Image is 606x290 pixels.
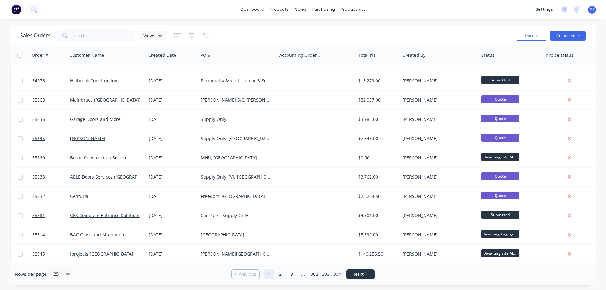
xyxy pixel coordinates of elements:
span: Quote [481,95,519,103]
span: Quote [481,192,519,199]
span: 52945 [32,251,45,257]
div: Total ($) [358,52,375,58]
div: [PERSON_NAME] [402,155,472,161]
div: [PERSON_NAME] S/C, [PERSON_NAME][GEOGRAPHIC_DATA][PERSON_NAME] [201,97,271,103]
div: Car Park - Supply Only [201,212,271,219]
span: Quote [481,115,519,122]
div: [PERSON_NAME] [402,174,472,180]
div: $15,279.00 [358,78,395,84]
div: Status [481,52,495,58]
a: Mainbrace ([GEOGRAPHIC_DATA]) [70,97,140,103]
div: products [267,5,292,14]
div: [DATE] [149,174,196,180]
a: Page 2 [276,269,285,279]
a: 55632 [32,187,70,206]
div: [GEOGRAPHIC_DATA] [201,232,271,238]
a: [PERSON_NAME] [70,135,105,141]
div: [DATE] [149,78,196,84]
a: 55636 [32,110,70,129]
button: Create order [550,31,586,41]
div: [PERSON_NAME][GEOGRAPHIC_DATA] [GEOGRAPHIC_DATA] [201,251,271,257]
div: Supply Only [201,116,271,122]
span: Views [143,32,155,39]
a: 55314 [32,225,70,244]
div: $140,255.50 [358,251,395,257]
a: Hillbrook Construction [70,78,117,84]
a: Page 302 [310,269,319,279]
a: Page 304 [332,269,342,279]
input: Search... [73,29,135,42]
div: Order # [32,52,48,58]
span: Awaiting Engage... [481,230,519,238]
a: Previous page [232,271,259,277]
div: $7,348.00 [358,135,395,142]
div: $5,599.00 [358,232,395,238]
a: Page 3 [287,269,296,279]
div: [PERSON_NAME] [402,193,472,199]
img: Factory [11,5,21,14]
span: Next [354,271,364,277]
div: $23,204.50 [358,193,395,199]
span: MT [589,7,595,12]
div: Accounting Order # [279,52,321,58]
a: 55633 [32,168,70,186]
a: 55260 [32,148,70,167]
ul: Pagination [229,269,377,279]
span: 55633 [32,174,45,180]
a: Iprojects [GEOGRAPHIC_DATA] [70,251,133,257]
div: [DATE] [149,193,196,199]
a: Page 1 is your current page [264,269,274,279]
a: Jump forward [298,269,308,279]
div: [DATE] [149,212,196,219]
span: 55636 [32,116,45,122]
span: 54976 [32,78,45,84]
div: [PERSON_NAME] [402,251,472,257]
a: 55635 [32,129,70,148]
a: B&C Glass and Aluminium [70,232,126,238]
div: Freedom, [GEOGRAPHIC_DATA] [201,193,271,199]
div: $3,762.00 [358,174,395,180]
span: 55260 [32,155,45,161]
div: MHU, [GEOGRAPHIC_DATA] [201,155,271,161]
a: ABLE Doors Services ([GEOGRAPHIC_DATA]) Pty Ltd [70,174,175,180]
span: 55635 [32,135,45,142]
div: Customer Name [69,52,104,58]
div: Parramatta Marist - Junior & Senior Toilet Upgrade [201,78,271,84]
div: Supply Only, [GEOGRAPHIC_DATA] [201,135,271,142]
div: $32,087.00 [358,97,395,103]
div: [PERSON_NAME] [402,97,472,103]
div: [DATE] [149,97,196,103]
span: Quote [481,172,519,180]
div: $3,982.00 [358,116,395,122]
div: settings [532,5,556,14]
div: [PERSON_NAME] [402,232,472,238]
div: [DATE] [149,116,196,122]
a: Page 303 [321,269,330,279]
span: 55563 [32,97,45,103]
a: Next page [347,271,374,277]
span: Quote [481,134,519,142]
div: $0.00 [358,155,395,161]
div: [DATE] [149,251,196,257]
a: Garage Doors and More [70,116,121,122]
span: Submitted [481,76,519,84]
span: 55632 [32,193,45,199]
a: 55563 [32,91,70,109]
a: 54976 [32,71,70,90]
div: purchasing [309,5,338,14]
span: Awaiting Site M... [481,249,519,257]
a: 52945 [32,245,70,263]
a: 55581 [32,206,70,225]
div: [DATE] [149,155,196,161]
div: [PERSON_NAME] [402,135,472,142]
div: [PERSON_NAME] [402,116,472,122]
span: Previous [238,271,256,277]
span: 55314 [32,232,45,238]
div: productivity [338,5,369,14]
div: $4,301.00 [358,212,395,219]
div: Created Date [148,52,176,58]
div: sales [292,5,309,14]
span: 55581 [32,212,45,219]
span: Submitted [481,211,519,219]
h1: Sales Orders [20,33,50,38]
